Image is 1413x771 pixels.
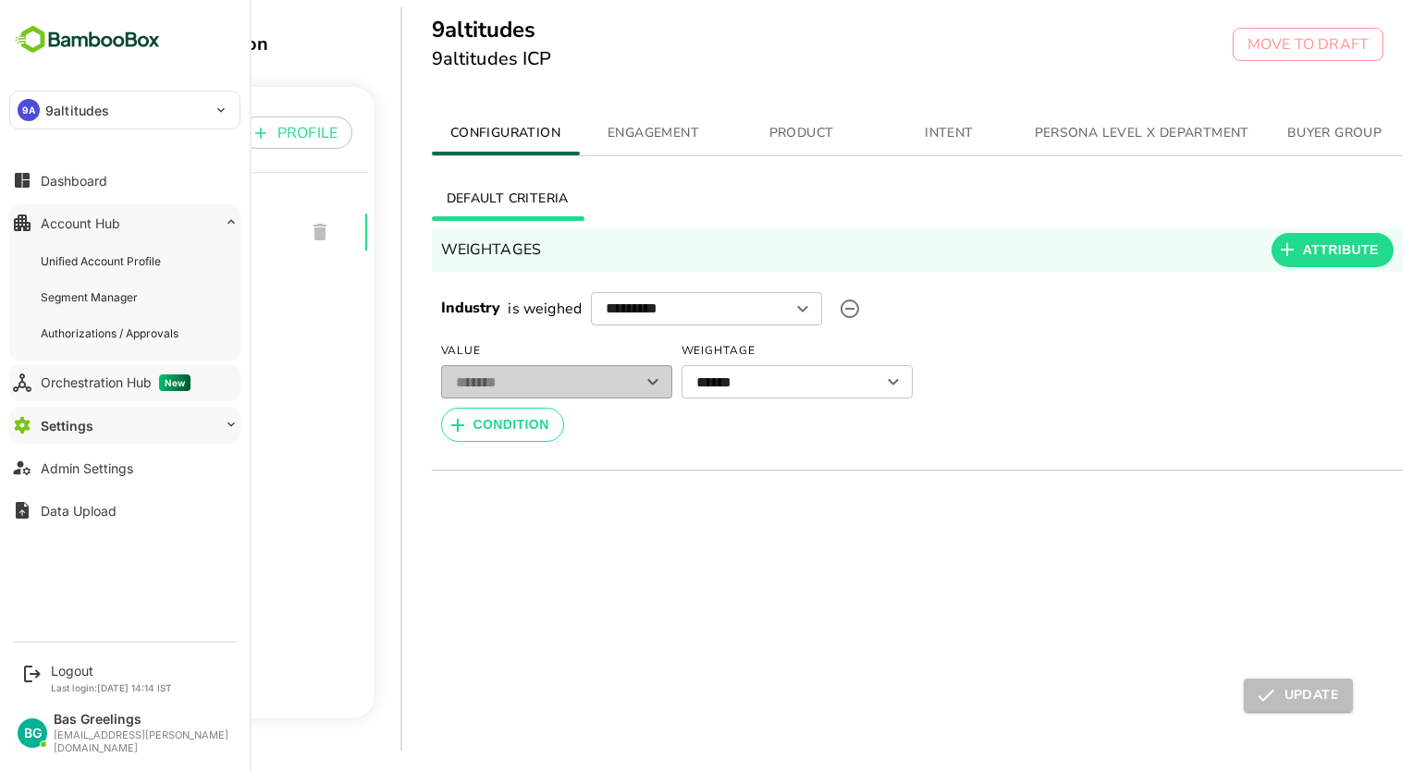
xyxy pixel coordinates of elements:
span: PRODUCT [674,122,800,145]
span: ENGAGEMENT [526,122,652,145]
div: Bas Greelings [54,712,231,728]
span: PERSONA LEVEL X DEPARTMENT [970,122,1185,145]
span: INTENT [822,122,948,145]
button: ATTRIBUTE [1207,233,1329,267]
button: Open [816,369,842,395]
div: basic tabs example [367,177,1338,221]
span: New [159,374,190,391]
button: CONDITION [376,408,499,442]
span: CONFIGURATION [378,122,504,145]
h5: 9altitudes [367,15,487,44]
button: Dashboard [9,162,240,199]
h6: Industry [376,297,436,321]
div: Settings [41,418,93,434]
div: BG [18,718,47,748]
button: Admin Settings [9,449,240,486]
button: Account Hub [9,204,240,241]
span: 9altitudes [22,221,226,243]
div: 9altitudes [7,195,302,269]
div: simple tabs [367,111,1338,155]
button: Open [725,296,751,322]
span: Weightage [617,337,848,366]
div: Segment Manager [41,289,141,305]
div: Unified Account Profile [41,253,165,269]
div: Dashboard [41,173,107,189]
button: UPDATE [1179,679,1288,712]
button: PROFILE [176,116,288,149]
div: Data Upload [41,503,117,519]
h6: WEIGHTAGES [376,237,477,263]
div: Orchestration Hub [41,374,190,391]
p: PROFILE [213,122,273,144]
button: Settings [9,407,240,444]
div: [EMAIL_ADDRESS][PERSON_NAME][DOMAIN_NAME] [54,729,231,754]
p: Last login: [DATE] 14:14 IST [51,682,172,693]
div: Account Hub [41,215,120,231]
button: DEFAULT CRITERIA [367,177,519,221]
div: Logout [51,663,172,679]
p: PROFILE [22,121,82,143]
h6: 9altitudes ICP [367,44,487,74]
div: Profile Configuration [22,31,310,56]
button: MOVE TO DRAFT [1168,28,1319,61]
p: MOVE TO DRAFT [1183,33,1304,55]
p: is weighed [443,298,517,320]
span: Value [376,337,608,366]
span: CONDITION [409,413,485,436]
button: Data Upload [9,492,240,529]
span: BUYER GROUP [1207,122,1333,145]
button: Orchestration HubNew [9,364,240,401]
p: 9altitudes [45,101,109,120]
div: Admin Settings [41,460,133,476]
div: 9A9altitudes [10,92,240,128]
div: 9A [18,99,40,121]
div: Authorizations / Approvals [41,325,182,341]
label: upload picture [767,290,804,327]
span: ATTRIBUTE [1238,239,1314,262]
img: BambooboxFullLogoMark.5f36c76dfaba33ec1ec1367b70bb1252.svg [9,22,166,57]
